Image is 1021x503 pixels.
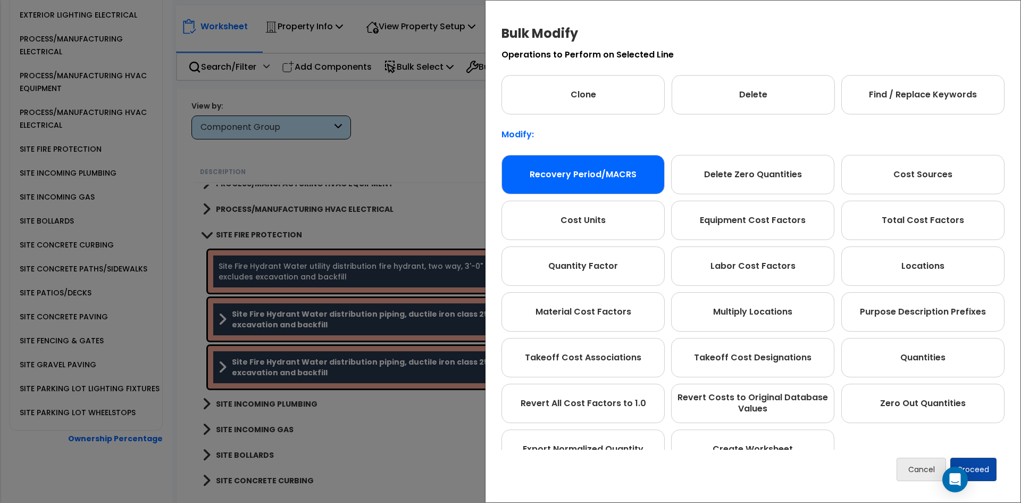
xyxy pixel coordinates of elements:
[841,246,1005,286] div: Locations
[672,392,834,415] span: Revert Costs to Original Database Values
[841,384,1005,423] div: Zero Out Quantities
[501,27,1005,40] h4: Bulk Modify
[501,338,665,377] div: Takeoff Cost Associations
[501,430,665,469] div: Export Normalized Quantity
[897,458,946,481] button: Cancel
[671,338,834,377] div: Takeoff Cost Designations
[501,384,665,423] div: Revert All Cost Factors to 1.0
[501,201,665,240] div: Cost Units
[671,292,834,332] div: Multiply Locations
[501,292,665,332] div: Material Cost Factors
[841,201,1005,240] div: Total Cost Factors
[671,201,834,240] div: Equipment Cost Factors
[501,51,1005,59] p: Operations to Perform on Selected Line
[841,338,1005,377] div: Quantities
[671,246,834,286] div: Labor Cost Factors
[950,458,997,481] button: Proceed
[841,292,1005,332] div: Purpose Description Prefixes
[942,467,968,492] div: Open Intercom Messenger
[671,430,834,469] div: Create Worksheet
[672,75,835,114] div: Delete
[501,130,1005,139] p: Modify:
[501,155,665,194] div: Recovery Period/MACRS
[841,155,1005,194] div: Cost Sources
[671,155,834,194] div: Delete Zero Quantities
[501,246,665,286] div: Quantity Factor
[841,75,1005,114] div: Find / Replace Keywords
[501,75,665,114] div: Clone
